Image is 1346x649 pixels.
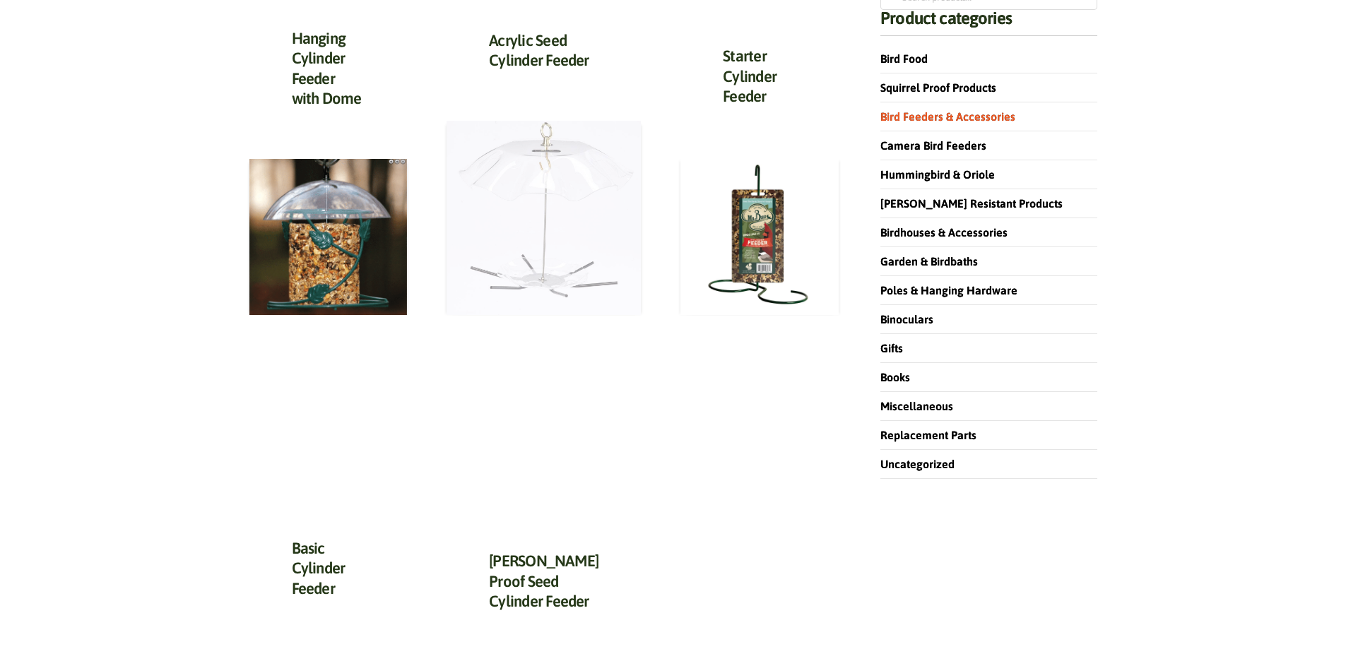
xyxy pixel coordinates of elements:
a: Garden & Birdbaths [880,255,978,268]
a: Gifts [880,342,903,355]
a: Acrylic Seed Cylinder Feeder [489,31,589,70]
a: Binoculars [880,313,933,326]
a: Replacement Parts [880,429,976,441]
a: Miscellaneous [880,400,953,412]
a: Poles & Hanging Hardware [880,284,1017,297]
a: Hanging Cylinder Feeder with Dome [292,29,362,108]
a: Books [880,371,910,383]
a: Birdhouses & Accessories [880,226,1008,239]
h4: Product categories [880,10,1097,36]
a: Starter Cylinder Feeder [723,47,777,105]
a: Basic Cylinder Feeder [292,539,346,597]
a: Hummingbird & Oriole [880,168,995,181]
a: [PERSON_NAME] Resistant Products [880,197,1063,210]
a: Bird Feeders & Accessories [880,110,1015,123]
a: Camera Bird Feeders [880,139,986,152]
a: Uncategorized [880,458,955,470]
a: [PERSON_NAME] Proof Seed Cylinder Feeder [489,552,598,610]
a: Squirrel Proof Products [880,81,996,94]
a: Bird Food [880,52,928,65]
